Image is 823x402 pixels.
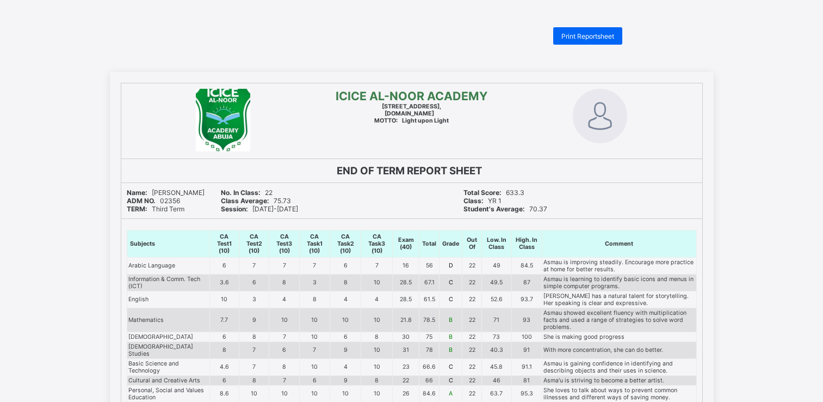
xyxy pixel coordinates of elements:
[330,358,361,375] td: 4
[361,342,393,358] td: 10
[221,188,273,197] span: 22
[463,205,525,213] b: Student's Average:
[127,188,205,197] span: [PERSON_NAME]
[561,32,614,40] span: Print Reportsheet
[462,375,481,385] td: 22
[269,230,300,257] th: CA Test3 (10)
[462,308,481,332] td: 22
[127,332,210,342] td: [DEMOGRAPHIC_DATA]
[542,342,696,358] td: With more concentration, she can do better.
[127,385,210,402] td: Personal, Social and Values Education
[330,274,361,291] td: 8
[542,291,696,308] td: [PERSON_NAME] has a natural talent for storytelling. Her speaking is clear and expressive.
[542,308,696,332] td: Asmau showed excellent fluency with multiplication facts and used a range of strategies to solve ...
[481,230,511,257] th: Low. In Class
[210,358,239,375] td: 4.6
[511,385,542,402] td: 95.3
[210,308,239,332] td: 7.7
[239,308,269,332] td: 9
[511,230,542,257] th: High. In Class
[393,342,419,358] td: 31
[127,197,180,205] span: 02356
[127,257,210,274] td: Arabic Language
[542,358,696,375] td: Asmau is gaining confidence in identifying and describing objects and their uses in science.
[330,385,361,402] td: 10
[127,188,147,197] b: Name:
[361,274,393,291] td: 10
[419,385,440,402] td: 84.6
[463,188,502,197] b: Total Score:
[300,274,330,291] td: 3
[419,358,440,375] td: 66.6
[481,342,511,358] td: 40.3
[385,110,434,117] b: [DOMAIN_NAME]
[361,230,393,257] th: CA Task3 (10)
[481,375,511,385] td: 46
[481,358,511,375] td: 45.8
[127,274,210,291] td: Information & Comm. Tech (ICT)
[300,308,330,332] td: 10
[481,274,511,291] td: 49.5
[330,257,361,274] td: 6
[361,257,393,274] td: 7
[393,291,419,308] td: 28.5
[361,385,393,402] td: 10
[462,274,481,291] td: 22
[462,342,481,358] td: 22
[300,342,330,358] td: 7
[210,274,239,291] td: 3.6
[440,342,462,358] td: B
[330,291,361,308] td: 4
[210,291,239,308] td: 10
[300,358,330,375] td: 10
[127,308,210,332] td: Mathematics
[269,274,300,291] td: 8
[440,385,462,402] td: A
[419,274,440,291] td: 67.1
[463,197,484,205] b: Class:
[269,291,300,308] td: 4
[127,291,210,308] td: English
[269,358,300,375] td: 8
[542,274,696,291] td: Asmau is learning to identify basic icons and menus in simple computer programs.
[221,197,269,205] b: Class Average:
[300,375,330,385] td: 6
[361,375,393,385] td: 8
[440,257,462,274] td: D
[300,385,330,402] td: 10
[393,257,419,274] td: 16
[361,291,393,308] td: 4
[330,230,361,257] th: CA Task2 (10)
[462,257,481,274] td: 22
[221,205,298,213] span: [DATE]-[DATE]
[239,358,269,375] td: 7
[511,358,542,375] td: 91.1
[300,291,330,308] td: 8
[463,188,524,197] span: 633.3
[440,358,462,375] td: C
[462,385,481,402] td: 22
[337,165,482,177] b: END OF TERM REPORT SHEET
[511,342,542,358] td: 91
[210,230,239,257] th: CA Test1 (10)
[419,375,440,385] td: 66
[511,291,542,308] td: 93.7
[374,117,398,124] b: MOTTO:
[239,257,269,274] td: 7
[269,375,300,385] td: 7
[330,308,361,332] td: 10
[239,291,269,308] td: 3
[300,257,330,274] td: 7
[481,385,511,402] td: 63.7
[463,205,547,213] span: 70.37
[481,257,511,274] td: 49
[440,308,462,332] td: B
[419,230,440,257] th: Total
[462,230,481,257] th: Out Of
[374,117,449,124] span: Light upon Light
[210,375,239,385] td: 6
[440,230,462,257] th: Grade
[481,291,511,308] td: 52.6
[300,332,330,342] td: 10
[221,188,261,197] b: No. In Class:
